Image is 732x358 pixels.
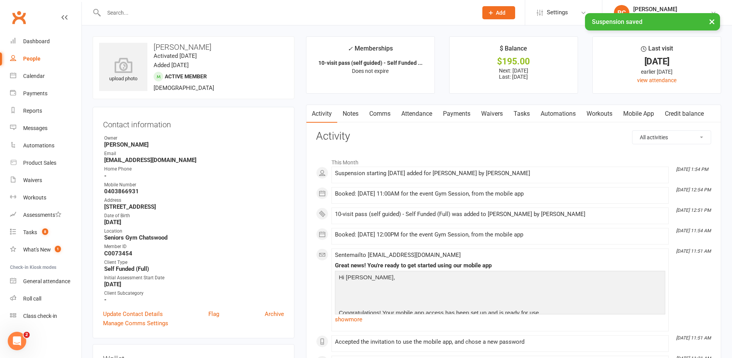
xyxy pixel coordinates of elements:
[676,228,711,233] i: [DATE] 11:54 AM
[104,157,284,164] strong: [EMAIL_ADDRESS][DOMAIN_NAME]
[705,13,719,30] button: ×
[10,224,81,241] a: Tasks 8
[154,52,197,59] time: Activated [DATE]
[335,211,665,218] div: 10-visit pass (self guided) - Self Funded (Full) was added to [PERSON_NAME] by [PERSON_NAME]
[335,231,665,238] div: Booked: [DATE] 12:00PM for the event Gym Session, from the mobile app
[104,172,284,179] strong: -
[103,319,168,328] a: Manage Comms Settings
[103,309,163,319] a: Update Contact Details
[10,50,81,68] a: People
[24,332,30,338] span: 2
[23,125,47,131] div: Messages
[23,212,61,218] div: Assessments
[600,68,714,76] div: earlier [DATE]
[23,73,45,79] div: Calendar
[23,229,37,235] div: Tasks
[10,102,81,120] a: Reports
[438,105,476,123] a: Payments
[348,45,353,52] i: ✓
[352,68,389,74] span: Does not expire
[618,105,659,123] a: Mobile App
[456,57,571,66] div: $195.00
[337,308,663,319] p: Congratulations! Your mobile app access has been set up and is ready for use.
[23,160,56,166] div: Product Sales
[10,273,81,290] a: General attendance kiosk mode
[335,314,665,325] a: show more
[535,105,581,123] a: Automations
[104,281,284,288] strong: [DATE]
[633,6,710,13] div: [PERSON_NAME]
[10,206,81,224] a: Assessments
[104,296,284,303] strong: -
[104,141,284,148] strong: [PERSON_NAME]
[99,43,288,51] h3: [PERSON_NAME]
[165,73,207,79] span: Active member
[104,150,284,157] div: Email
[476,105,508,123] a: Waivers
[637,77,676,83] a: view attendance
[23,38,50,44] div: Dashboard
[10,172,81,189] a: Waivers
[337,273,663,284] p: Hi [PERSON_NAME],
[10,241,81,258] a: What's New1
[676,208,711,213] i: [DATE] 12:51 PM
[335,339,665,345] div: Accepted the invitation to use the mobile app, and chose a new password
[396,105,438,123] a: Attendance
[348,44,393,58] div: Memberships
[104,243,284,250] div: Member ID
[306,105,337,123] a: Activity
[10,307,81,325] a: Class kiosk mode
[8,332,26,350] iframe: Intercom live chat
[10,33,81,50] a: Dashboard
[154,84,214,91] span: [DEMOGRAPHIC_DATA]
[104,188,284,195] strong: 0403866931
[10,154,81,172] a: Product Sales
[600,57,714,66] div: [DATE]
[335,262,665,269] div: Great news! You're ready to get started using our mobile app
[337,105,364,123] a: Notes
[456,68,571,80] p: Next: [DATE] Last: [DATE]
[23,108,42,114] div: Reports
[104,219,284,226] strong: [DATE]
[316,130,711,142] h3: Activity
[23,194,46,201] div: Workouts
[208,309,219,319] a: Flag
[23,177,42,183] div: Waivers
[585,13,720,30] div: Suspension saved
[482,6,515,19] button: Add
[581,105,618,123] a: Workouts
[23,142,54,149] div: Automations
[104,274,284,282] div: Initial Assessment Start Date
[104,165,284,173] div: Home Phone
[104,203,284,210] strong: [STREET_ADDRESS]
[10,189,81,206] a: Workouts
[10,137,81,154] a: Automations
[9,8,29,27] a: Clubworx
[104,234,284,241] strong: Seniors Gym Chatswood
[676,248,711,254] i: [DATE] 11:51 AM
[676,335,711,341] i: [DATE] 11:51 AM
[104,265,284,272] strong: Self Funded (Full)
[10,120,81,137] a: Messages
[23,90,47,96] div: Payments
[335,191,665,197] div: Booked: [DATE] 11:00AM for the event Gym Session, from the mobile app
[103,117,284,129] h3: Contact information
[104,181,284,189] div: Mobile Number
[42,228,48,235] span: 8
[104,135,284,142] div: Owner
[104,228,284,235] div: Location
[154,62,189,69] time: Added [DATE]
[55,246,61,252] span: 1
[316,154,711,167] li: This Month
[364,105,396,123] a: Comms
[676,187,711,193] i: [DATE] 12:54 PM
[508,105,535,123] a: Tasks
[265,309,284,319] a: Archive
[633,13,710,20] div: Uniting Seniors Gym Chatswood
[104,259,284,266] div: Client Type
[99,57,147,83] div: upload photo
[10,68,81,85] a: Calendar
[335,252,461,258] span: Sent email to [EMAIL_ADDRESS][DOMAIN_NAME]
[496,10,505,16] span: Add
[10,85,81,102] a: Payments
